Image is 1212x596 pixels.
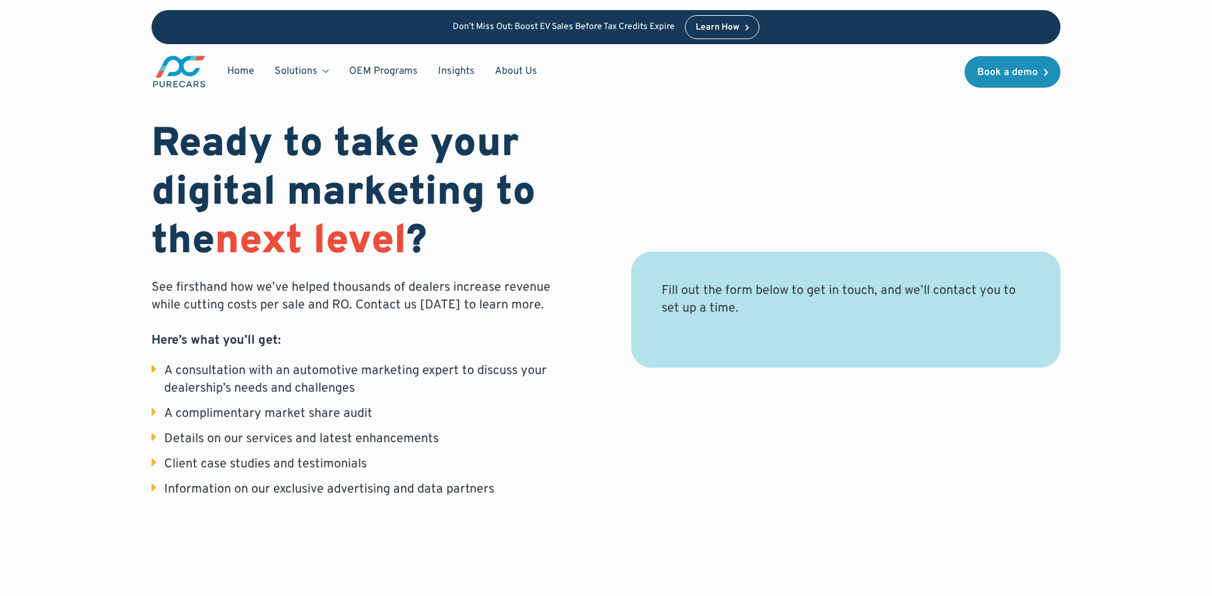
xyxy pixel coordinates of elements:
a: OEM Programs [339,59,428,83]
div: Solutions [275,64,318,78]
div: Information on our exclusive advertising and data partners [164,481,494,498]
p: Don’t Miss Out: Boost EV Sales Before Tax Credits Expire [453,22,675,33]
a: main [151,54,207,89]
strong: Here’s what you’ll get: [151,332,281,349]
div: Fill out the form below to get in touch, and we’ll contact you to set up a time. [662,282,1030,317]
a: Learn How [685,15,760,39]
a: Home [217,59,264,83]
a: About Us [485,59,547,83]
p: See firsthand how we’ve helped thousands of dealers increase revenue while cutting costs per sale... [151,279,581,349]
h1: Ready to take your digital marketing to the ? [151,121,581,266]
div: Book a demo [977,67,1038,78]
div: A complimentary market share audit [164,405,372,423]
div: A consultation with an automotive marketing expert to discuss your dealership’s needs and challenges [164,362,581,397]
div: Details on our services and latest enhancements [164,430,439,448]
a: Insights [428,59,485,83]
span: next level [215,216,407,268]
div: Client case studies and testimonials [164,455,367,473]
img: purecars logo [151,54,207,89]
a: Book a demo [965,56,1060,88]
div: Learn How [696,23,739,32]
